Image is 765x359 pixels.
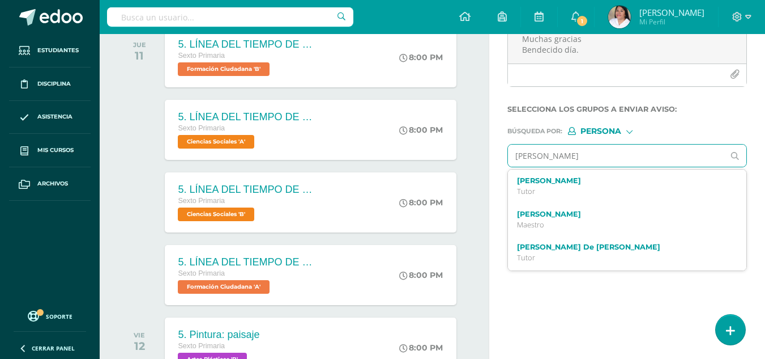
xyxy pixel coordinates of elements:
a: Mis cursos [9,134,91,167]
span: Búsqueda por : [507,128,562,134]
p: Maestro [517,220,729,230]
div: 8:00 PM [399,52,443,62]
div: 5. LÍNEA DEL TIEMPO DE LAS EPOCAS: EDAD MEDIA, RENACIMIENTO Y GUERRAS [178,256,314,268]
span: Sexto Primaria [178,342,225,350]
span: Ciencias Sociales 'B' [178,208,254,221]
img: 07e4e8fe95e241eabf153701a18b921b.png [608,6,631,28]
div: 11 [133,49,146,62]
div: 5. LÍNEA DEL TIEMPO DE LAS EPOCAS: EDAD MEDIA, RENACIMIENTO Y GUERRAS [178,111,314,123]
label: Selecciona los grupos a enviar aviso : [507,105,747,113]
a: Soporte [14,308,86,323]
span: Estudiantes [37,46,79,55]
div: 8:00 PM [399,197,443,208]
span: Archivos [37,179,68,188]
a: Archivos [9,167,91,201]
div: 8:00 PM [399,343,443,353]
label: [PERSON_NAME] [517,176,729,185]
p: Tutor [517,187,729,196]
span: Soporte [46,312,72,320]
div: 8:00 PM [399,125,443,135]
a: Estudiantes [9,34,91,67]
span: Formación Ciudadana 'B' [178,62,270,76]
div: VIE [134,331,145,339]
div: 5. Pintura: paisaje [178,329,259,341]
span: Persona [580,128,621,134]
span: Ciencias Sociales 'A' [178,135,254,149]
input: Ej. Mario Galindo [508,145,724,167]
div: 12 [134,339,145,353]
div: 5. LÍNEA DEL TIEMPO DE LAS EPOCAS: EDAD MEDIA, RENACIMIENTO Y GUERRAS [178,184,314,196]
p: Tutor [517,253,729,263]
span: [PERSON_NAME] [639,7,704,18]
input: Busca un usuario... [107,7,353,27]
div: 5. LÍNEA DEL TIEMPO DE LAS EPOCAS: EDAD MEDIA, RENACIMIENTO Y GUERRAS [178,39,314,50]
span: Mi Perfil [639,17,704,27]
span: 1 [576,15,588,27]
span: Cerrar panel [32,344,75,352]
a: Asistencia [9,101,91,134]
div: 8:00 PM [399,270,443,280]
textarea: Buenos días padres de familia reciban un cordial saludo. El motivo de mi correo es para informar ... [508,7,746,64]
div: [object Object] [568,127,653,135]
label: [PERSON_NAME] De [PERSON_NAME] [517,243,729,251]
span: Formación Ciudadana 'A' [178,280,270,294]
span: Sexto Primaria [178,52,225,60]
span: Sexto Primaria [178,269,225,277]
div: JUE [133,41,146,49]
span: Sexto Primaria [178,124,225,132]
span: Sexto Primaria [178,197,225,205]
span: Disciplina [37,79,71,88]
span: Asistencia [37,112,72,121]
span: Mis cursos [37,146,74,155]
a: Disciplina [9,67,91,101]
label: [PERSON_NAME] [517,210,729,218]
